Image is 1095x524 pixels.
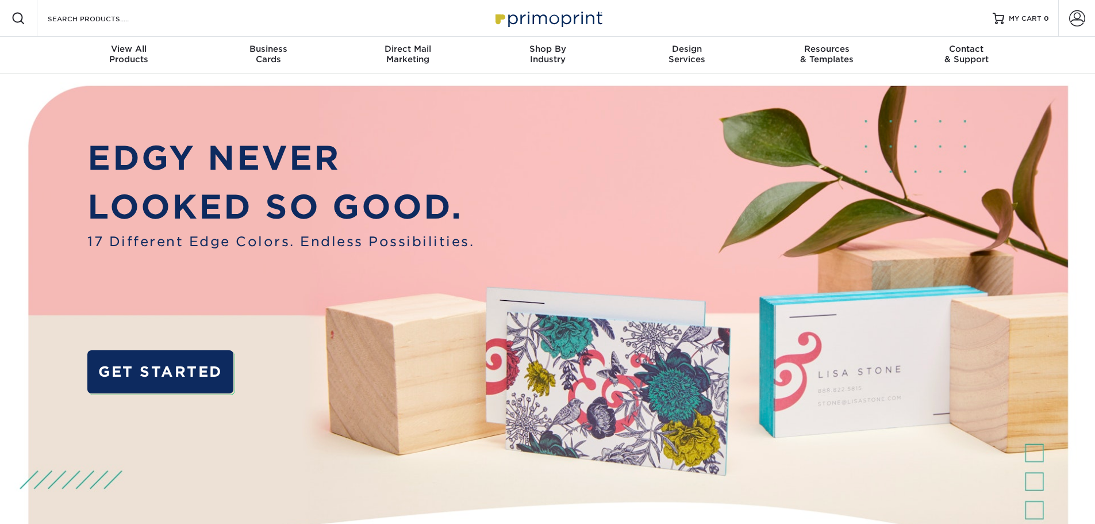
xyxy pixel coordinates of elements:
a: DesignServices [617,37,757,74]
div: & Templates [757,44,897,64]
a: Shop ByIndustry [478,37,617,74]
a: BusinessCards [198,37,338,74]
div: Services [617,44,757,64]
a: View AllProducts [59,37,199,74]
span: Design [617,44,757,54]
div: Cards [198,44,338,64]
span: Contact [897,44,1036,54]
span: View All [59,44,199,54]
div: Marketing [338,44,478,64]
img: Primoprint [490,6,605,30]
div: & Support [897,44,1036,64]
p: EDGY NEVER [87,133,474,183]
span: Shop By [478,44,617,54]
p: LOOKED SO GOOD. [87,182,474,232]
span: Business [198,44,338,54]
span: 0 [1044,14,1049,22]
a: GET STARTED [87,350,233,393]
div: Products [59,44,199,64]
span: Resources [757,44,897,54]
a: Contact& Support [897,37,1036,74]
span: MY CART [1009,14,1042,24]
span: 17 Different Edge Colors. Endless Possibilities. [87,232,474,251]
span: Direct Mail [338,44,478,54]
a: Resources& Templates [757,37,897,74]
input: SEARCH PRODUCTS..... [47,12,159,25]
a: Direct MailMarketing [338,37,478,74]
div: Industry [478,44,617,64]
